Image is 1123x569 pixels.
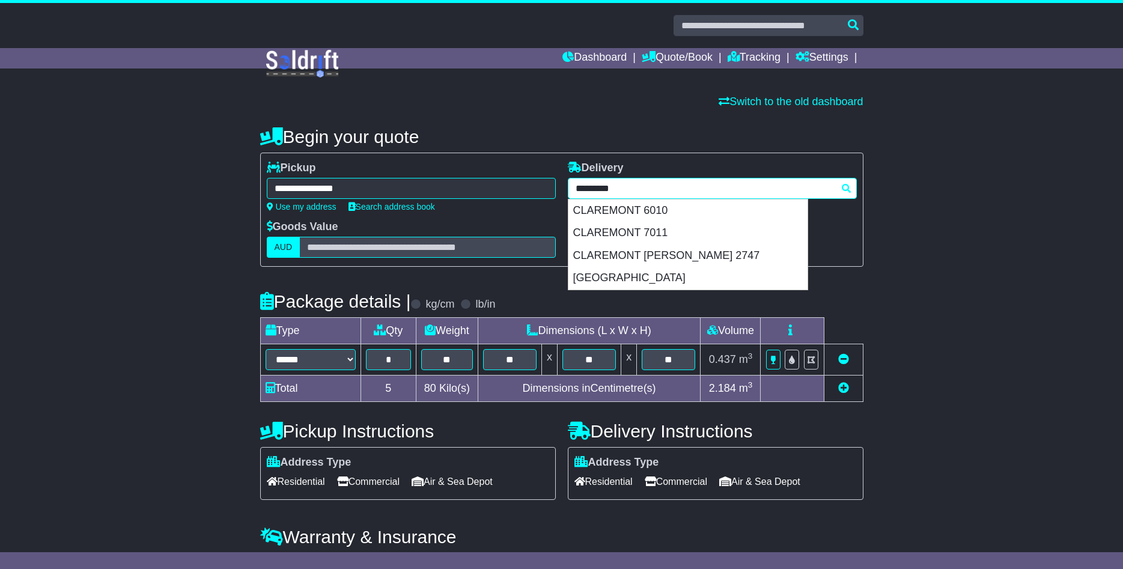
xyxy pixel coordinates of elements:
h4: Pickup Instructions [260,421,556,441]
td: Dimensions (L x W x H) [478,318,701,344]
td: 5 [361,376,416,402]
label: kg/cm [425,298,454,311]
div: CLAREMONT [PERSON_NAME] 2747 [568,245,808,267]
span: m [739,353,753,365]
span: Residential [267,472,325,491]
span: 80 [424,382,436,394]
label: AUD [267,237,300,258]
span: Air & Sea Depot [412,472,493,491]
td: Qty [361,318,416,344]
td: Kilo(s) [416,376,478,402]
label: Delivery [568,162,624,175]
sup: 3 [748,380,753,389]
label: Address Type [574,456,659,469]
span: Residential [574,472,633,491]
a: Quote/Book [642,48,713,68]
h4: Begin your quote [260,127,863,147]
a: Dashboard [562,48,627,68]
span: Air & Sea Depot [719,472,800,491]
div: [GEOGRAPHIC_DATA] [568,267,808,290]
td: Total [260,376,361,402]
a: Tracking [728,48,781,68]
label: Goods Value [267,221,338,234]
h4: Warranty & Insurance [260,527,863,547]
a: Settings [796,48,848,68]
div: CLAREMONT 7011 [568,222,808,245]
a: Add new item [838,382,849,394]
label: Address Type [267,456,352,469]
td: Type [260,318,361,344]
span: m [739,382,753,394]
td: Weight [416,318,478,344]
td: x [541,344,557,376]
span: 2.184 [709,382,736,394]
h4: Package details | [260,291,411,311]
a: Search address book [348,202,435,211]
label: lb/in [475,298,495,311]
label: Pickup [267,162,316,175]
td: Dimensions in Centimetre(s) [478,376,701,402]
span: 0.437 [709,353,736,365]
td: Volume [701,318,761,344]
td: x [621,344,637,376]
a: Switch to the old dashboard [719,96,863,108]
h4: Delivery Instructions [568,421,863,441]
span: Commercial [337,472,400,491]
a: Use my address [267,202,336,211]
div: CLAREMONT 6010 [568,199,808,222]
a: Remove this item [838,353,849,365]
sup: 3 [748,351,753,361]
span: Commercial [645,472,707,491]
